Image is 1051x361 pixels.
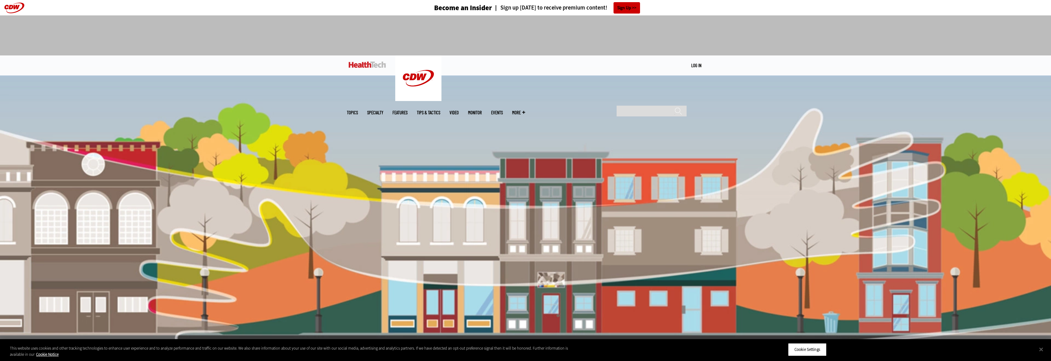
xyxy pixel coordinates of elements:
a: More information about your privacy [36,352,59,357]
h3: Become an Insider [434,4,492,11]
a: Become an Insider [411,4,492,11]
a: Sign up [DATE] to receive premium content! [492,5,607,11]
img: Home [349,62,386,68]
button: Cookie Settings [788,343,827,356]
div: User menu [691,62,701,69]
a: CDW [395,96,441,103]
a: Log in [691,63,701,68]
a: Features [392,110,408,115]
a: Events [491,110,503,115]
span: More [512,110,525,115]
a: Video [450,110,459,115]
a: Sign Up [614,2,640,14]
div: This website uses cookies and other tracking technologies to enhance user experience and to analy... [10,345,578,357]
a: Tips & Tactics [417,110,440,115]
span: Topics [347,110,358,115]
span: Specialty [367,110,383,115]
img: Home [395,55,441,101]
a: MonITor [468,110,482,115]
button: Close [1034,343,1048,356]
iframe: advertisement [413,22,638,49]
